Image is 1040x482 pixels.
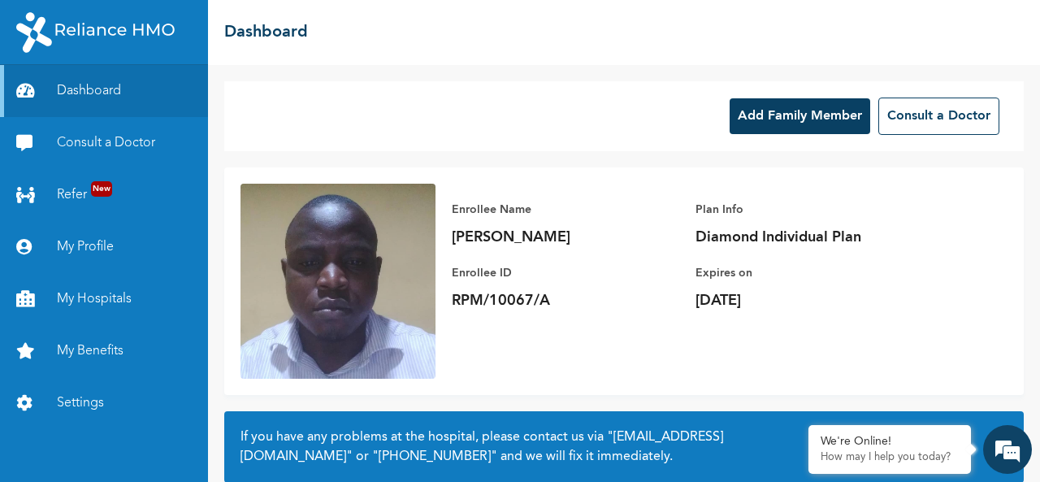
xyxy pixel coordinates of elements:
p: [PERSON_NAME] [452,228,679,247]
p: Enrollee ID [452,263,679,283]
p: Plan Info [695,200,923,219]
p: Enrollee Name [452,200,679,219]
div: We're Online! [821,435,959,449]
img: Enrollee [240,184,435,379]
span: New [91,181,112,197]
button: Add Family Member [730,98,870,134]
a: "[PHONE_NUMBER]" [372,450,497,463]
img: RelianceHMO's Logo [16,12,175,53]
p: How may I help you today? [821,451,959,464]
p: RPM/10067/A [452,291,679,310]
h2: If you have any problems at the hospital, please contact us via or and we will fix it immediately. [240,428,1007,467]
button: Consult a Doctor [878,98,999,135]
h2: Dashboard [224,20,308,45]
p: [DATE] [695,291,923,310]
p: Diamond Individual Plan [695,228,923,247]
p: Expires on [695,263,923,283]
